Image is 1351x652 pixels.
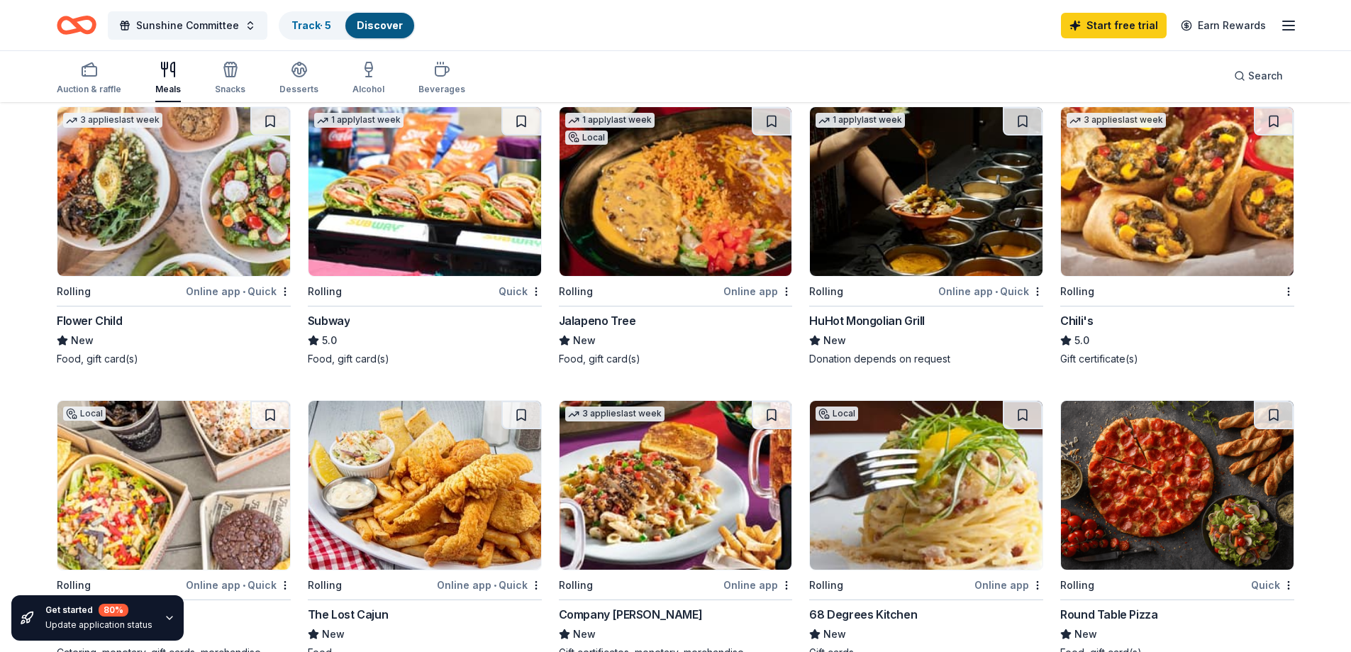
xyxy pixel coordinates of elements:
[308,606,388,623] div: The Lost Cajun
[279,55,318,102] button: Desserts
[243,286,245,297] span: •
[1061,107,1294,276] img: Image for Chili's
[57,352,291,366] div: Food, gift card(s)
[1060,577,1094,594] div: Rolling
[418,84,465,95] div: Beverages
[559,577,593,594] div: Rolling
[810,401,1043,570] img: Image for 68 Degrees Kitchen
[357,19,403,31] a: Discover
[499,282,542,300] div: Quick
[573,626,596,643] span: New
[322,626,345,643] span: New
[314,113,404,128] div: 1 apply last week
[45,619,152,631] div: Update application status
[63,407,106,421] div: Local
[243,580,245,591] span: •
[809,352,1043,366] div: Donation depends on request
[99,604,128,617] div: 80 %
[573,332,596,349] span: New
[565,407,665,421] div: 3 applies last week
[723,282,792,300] div: Online app
[279,11,416,40] button: Track· 5Discover
[57,9,96,42] a: Home
[1061,13,1167,38] a: Start free trial
[186,576,291,594] div: Online app Quick
[1061,401,1294,570] img: Image for Round Table Pizza
[57,106,291,366] a: Image for Flower Child3 applieslast weekRollingOnline app•QuickFlower ChildNewFood, gift card(s)
[1060,352,1294,366] div: Gift certificate(s)
[155,55,181,102] button: Meals
[1074,626,1097,643] span: New
[560,401,792,570] img: Image for Company Brinker
[291,19,331,31] a: Track· 5
[71,332,94,349] span: New
[809,577,843,594] div: Rolling
[57,401,290,570] img: Image for Freebirds World Burrito
[186,282,291,300] div: Online app Quick
[57,577,91,594] div: Rolling
[352,55,384,102] button: Alcohol
[63,113,162,128] div: 3 applies last week
[352,84,384,95] div: Alcohol
[308,107,541,276] img: Image for Subway
[215,55,245,102] button: Snacks
[418,55,465,102] button: Beverages
[1074,332,1089,349] span: 5.0
[1060,283,1094,300] div: Rolling
[974,576,1043,594] div: Online app
[57,55,121,102] button: Auction & raffle
[1172,13,1274,38] a: Earn Rewards
[1067,113,1166,128] div: 3 applies last week
[308,283,342,300] div: Rolling
[45,604,152,617] div: Get started
[1060,606,1157,623] div: Round Table Pizza
[215,84,245,95] div: Snacks
[1248,67,1283,84] span: Search
[823,626,846,643] span: New
[308,577,342,594] div: Rolling
[809,283,843,300] div: Rolling
[816,407,858,421] div: Local
[723,576,792,594] div: Online app
[437,576,542,594] div: Online app Quick
[809,106,1043,366] a: Image for HuHot Mongolian Grill1 applylast weekRollingOnline app•QuickHuHot Mongolian GrillNewDon...
[559,606,703,623] div: Company [PERSON_NAME]
[816,113,905,128] div: 1 apply last week
[810,107,1043,276] img: Image for HuHot Mongolian Grill
[308,312,350,329] div: Subway
[1060,312,1093,329] div: Chili's
[995,286,998,297] span: •
[565,131,608,145] div: Local
[559,352,793,366] div: Food, gift card(s)
[559,283,593,300] div: Rolling
[57,283,91,300] div: Rolling
[1060,106,1294,366] a: Image for Chili's3 applieslast weekRollingChili's5.0Gift certificate(s)
[322,332,337,349] span: 5.0
[565,113,655,128] div: 1 apply last week
[57,84,121,95] div: Auction & raffle
[1251,576,1294,594] div: Quick
[308,401,541,570] img: Image for The Lost Cajun
[108,11,267,40] button: Sunshine Committee
[494,580,496,591] span: •
[308,106,542,366] a: Image for Subway1 applylast weekRollingQuickSubway5.0Food, gift card(s)
[559,312,636,329] div: Jalapeno Tree
[559,106,793,366] a: Image for Jalapeno Tree1 applylast weekLocalRollingOnline appJalapeno TreeNewFood, gift card(s)
[155,84,181,95] div: Meals
[57,312,122,329] div: Flower Child
[809,606,917,623] div: 68 Degrees Kitchen
[136,17,239,34] span: Sunshine Committee
[308,352,542,366] div: Food, gift card(s)
[279,84,318,95] div: Desserts
[57,107,290,276] img: Image for Flower Child
[560,107,792,276] img: Image for Jalapeno Tree
[809,312,925,329] div: HuHot Mongolian Grill
[823,332,846,349] span: New
[938,282,1043,300] div: Online app Quick
[1223,62,1294,90] button: Search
